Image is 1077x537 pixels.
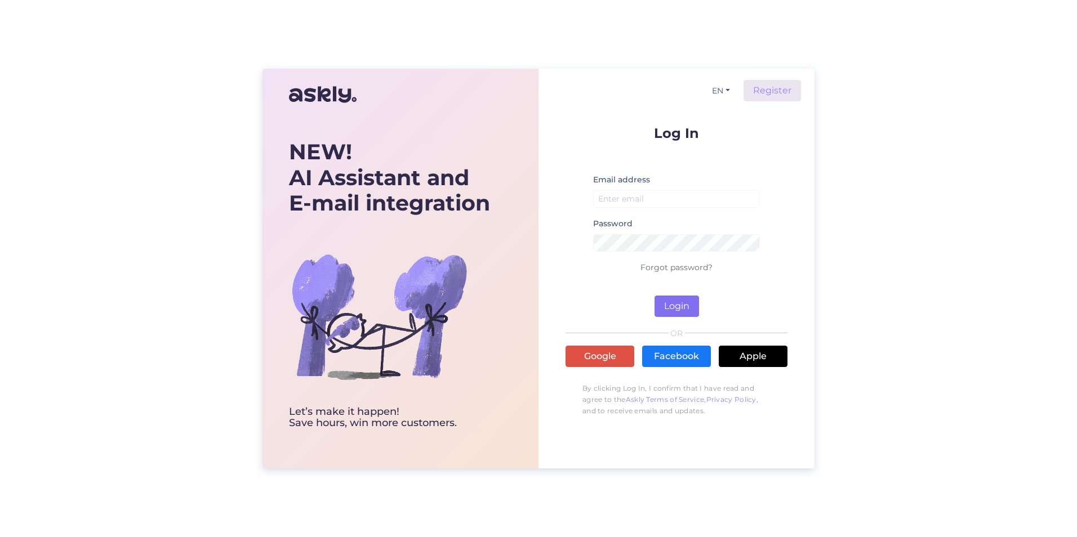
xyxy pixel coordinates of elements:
[289,138,352,165] b: NEW!
[566,126,787,140] p: Log In
[669,329,685,337] span: OR
[707,83,735,99] button: EN
[655,296,699,317] button: Login
[593,190,760,208] input: Enter email
[706,395,756,404] a: Privacy Policy
[289,406,490,429] div: Let’s make it happen! Save hours, win more customers.
[289,226,469,406] img: bg-askly
[566,377,787,422] p: By clicking Log In, I confirm that I have read and agree to the , , and to receive emails and upd...
[719,346,787,367] a: Apple
[289,81,357,108] img: Askly
[626,395,705,404] a: Askly Terms of Service
[640,262,713,272] a: Forgot password?
[593,174,650,186] label: Email address
[289,139,490,216] div: AI Assistant and E-mail integration
[566,346,634,367] a: Google
[642,346,711,367] a: Facebook
[593,218,633,230] label: Password
[744,80,801,101] a: Register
